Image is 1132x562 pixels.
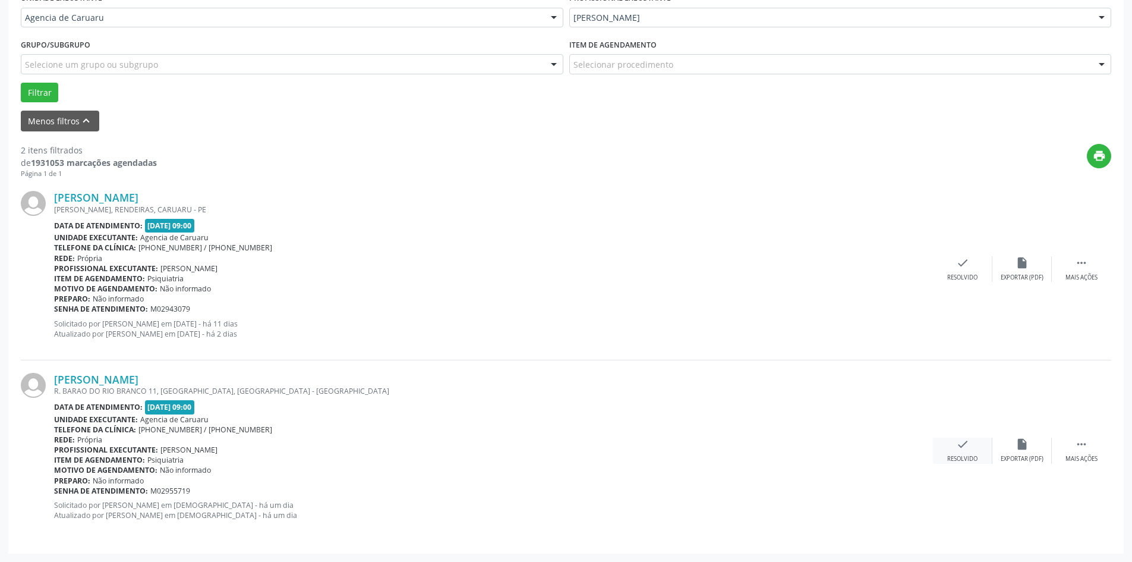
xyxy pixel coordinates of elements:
span: Não informado [93,476,144,486]
strong: 1931053 marcações agendadas [31,157,157,168]
div: Página 1 de 1 [21,169,157,179]
div: de [21,156,157,169]
i:  [1075,438,1088,451]
span: [PERSON_NAME] [573,12,1087,24]
div: Exportar (PDF) [1001,455,1043,463]
a: [PERSON_NAME] [54,191,138,204]
b: Item de agendamento: [54,455,145,465]
span: Não informado [160,284,211,294]
b: Telefone da clínica: [54,425,136,435]
b: Data de atendimento: [54,221,143,231]
span: Não informado [93,294,144,304]
span: [PHONE_NUMBER] / [PHONE_NUMBER] [138,243,272,253]
img: img [21,191,46,216]
div: Resolvido [947,274,978,282]
div: R. BARAO DO RIO BRANCO 11, [GEOGRAPHIC_DATA], [GEOGRAPHIC_DATA] - [GEOGRAPHIC_DATA] [54,386,933,396]
span: Agencia de Caruaru [25,12,539,24]
b: Senha de atendimento: [54,486,148,496]
i:  [1075,256,1088,269]
div: [PERSON_NAME], RENDEIRAS, CARUARU - PE [54,205,933,215]
img: img [21,373,46,398]
span: Selecione um grupo ou subgrupo [25,58,158,71]
b: Preparo: [54,476,90,486]
div: 2 itens filtrados [21,144,157,156]
span: M02955719 [150,486,190,496]
button: print [1087,144,1111,168]
b: Senha de atendimento: [54,304,148,314]
span: Agencia de Caruaru [140,415,209,425]
b: Data de atendimento: [54,402,143,412]
b: Rede: [54,253,75,263]
b: Item de agendamento: [54,274,145,284]
i: check [956,438,969,451]
label: Grupo/Subgrupo [21,36,90,54]
span: Psiquiatria [147,455,184,465]
span: Própria [77,435,102,445]
div: Mais ações [1065,274,1098,282]
span: Selecionar procedimento [573,58,673,71]
span: Própria [77,253,102,263]
b: Unidade executante: [54,233,138,243]
button: Menos filtroskeyboard_arrow_up [21,111,99,131]
span: M02943079 [150,304,190,314]
p: Solicitado por [PERSON_NAME] em [DATE] - há 11 dias Atualizado por [PERSON_NAME] em [DATE] - há 2... [54,319,933,339]
i: keyboard_arrow_up [80,114,93,127]
b: Unidade executante: [54,415,138,425]
a: [PERSON_NAME] [54,373,138,386]
label: Item de agendamento [569,36,657,54]
div: Mais ações [1065,455,1098,463]
span: [DATE] 09:00 [145,219,195,233]
b: Motivo de agendamento: [54,465,157,475]
p: Solicitado por [PERSON_NAME] em [DEMOGRAPHIC_DATA] - há um dia Atualizado por [PERSON_NAME] em [D... [54,500,933,520]
span: [DATE] 09:00 [145,400,195,414]
button: Filtrar [21,83,58,103]
b: Telefone da clínica: [54,243,136,253]
b: Rede: [54,435,75,445]
i: print [1093,149,1106,162]
span: Agencia de Caruaru [140,233,209,243]
b: Profissional executante: [54,445,158,455]
i: insert_drive_file [1016,438,1029,451]
span: [PHONE_NUMBER] / [PHONE_NUMBER] [138,425,272,435]
span: Não informado [160,465,211,475]
span: Psiquiatria [147,274,184,284]
i: insert_drive_file [1016,256,1029,269]
b: Motivo de agendamento: [54,284,157,294]
div: Resolvido [947,455,978,463]
b: Preparo: [54,294,90,304]
span: [PERSON_NAME] [160,263,217,274]
b: Profissional executante: [54,263,158,274]
div: Exportar (PDF) [1001,274,1043,282]
i: check [956,256,969,269]
span: [PERSON_NAME] [160,445,217,455]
